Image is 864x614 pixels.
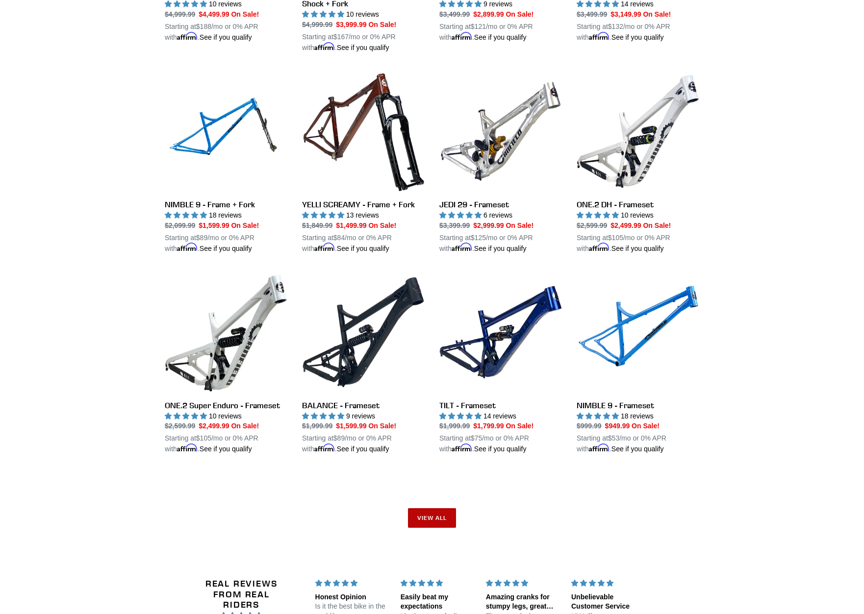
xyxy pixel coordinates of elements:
[194,578,289,610] h2: Real Reviews from Real Riders
[408,508,456,528] a: View all products in the STEALS AND DEALS collection
[486,592,559,612] div: Amazing cranks for stumpy legs, great customer service too
[315,578,389,589] div: 5 stars
[486,578,559,589] div: 5 stars
[315,592,389,602] div: Honest Opinion
[401,578,474,589] div: 5 stars
[571,578,645,589] div: 5 stars
[401,592,474,612] div: Easily beat my expectations
[571,592,645,612] div: Unbelievable Customer Service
